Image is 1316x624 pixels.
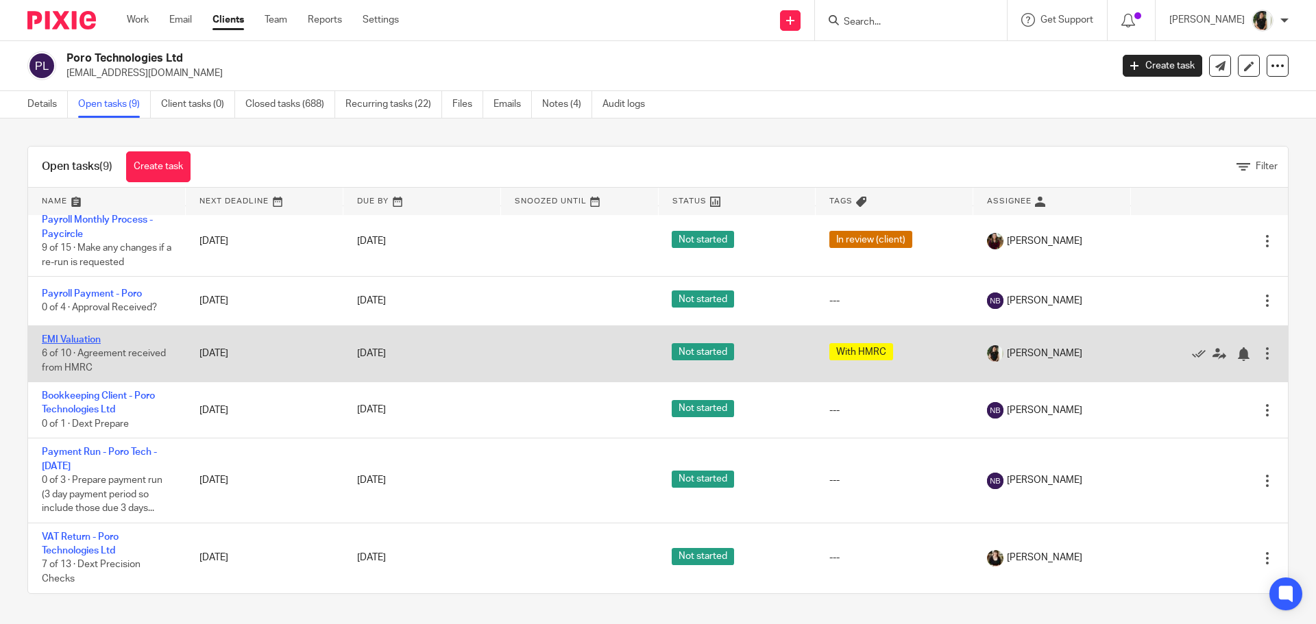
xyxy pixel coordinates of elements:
[1256,162,1278,171] span: Filter
[308,13,342,27] a: Reports
[357,296,386,305] span: [DATE]
[672,400,734,417] span: Not started
[186,382,343,438] td: [DATE]
[169,13,192,27] a: Email
[829,403,960,417] div: ---
[42,335,101,345] a: EMI Valuation
[1040,15,1093,25] span: Get Support
[987,402,1003,419] img: svg%3E
[672,343,734,360] span: Not started
[842,16,966,29] input: Search
[829,551,960,564] div: ---
[42,215,153,238] a: Payroll Monthly Process - Paycircle
[42,243,171,267] span: 9 of 15 · Make any changes if a re-run is requested
[78,91,151,118] a: Open tasks (9)
[186,325,343,382] td: [DATE]
[42,391,155,414] a: Bookkeeping Client - Poro Technologies Ltd
[42,303,157,313] span: 0 of 4 · Approval Received?
[42,349,166,373] span: 6 of 10 · Agreement received from HMRC
[126,151,191,182] a: Create task
[493,91,532,118] a: Emails
[452,91,483,118] a: Files
[27,11,96,29] img: Pixie
[1007,551,1082,564] span: [PERSON_NAME]
[1169,13,1245,27] p: [PERSON_NAME]
[186,438,343,523] td: [DATE]
[829,343,893,360] span: With HMRC
[42,289,142,299] a: Payroll Payment - Poro
[27,51,56,80] img: svg%3E
[515,197,587,205] span: Snoozed Until
[987,233,1003,249] img: MaxAcc_Sep21_ElliDeanPhoto_030.jpg
[357,349,386,358] span: [DATE]
[245,91,335,118] a: Closed tasks (688)
[265,13,287,27] a: Team
[27,91,68,118] a: Details
[42,160,112,174] h1: Open tasks
[357,475,386,485] span: [DATE]
[672,471,734,488] span: Not started
[672,548,734,565] span: Not started
[829,473,960,487] div: ---
[987,473,1003,489] img: svg%3E
[1192,347,1213,360] a: Mark as done
[186,277,343,325] td: [DATE]
[42,532,119,556] a: VAT Return - Poro Technologies Ltd
[42,447,157,471] a: Payment Run - Poro Tech - [DATE]
[186,523,343,592] td: [DATE]
[829,231,912,248] span: In review (client)
[672,231,734,248] span: Not started
[212,13,244,27] a: Clients
[829,197,853,205] span: Tags
[602,91,655,118] a: Audit logs
[357,236,386,246] span: [DATE]
[99,161,112,172] span: (9)
[987,345,1003,362] img: Janice%20Tang.jpeg
[66,51,895,66] h2: Poro Technologies Ltd
[186,206,343,277] td: [DATE]
[1123,55,1202,77] a: Create task
[127,13,149,27] a: Work
[672,197,707,205] span: Status
[42,560,141,584] span: 7 of 13 · Dext Precision Checks
[829,294,960,308] div: ---
[161,91,235,118] a: Client tasks (0)
[1007,403,1082,417] span: [PERSON_NAME]
[1007,234,1082,248] span: [PERSON_NAME]
[987,292,1003,309] img: svg%3E
[66,66,1102,80] p: [EMAIL_ADDRESS][DOMAIN_NAME]
[542,91,592,118] a: Notes (4)
[357,553,386,563] span: [DATE]
[987,550,1003,566] img: Helen%20Campbell.jpeg
[1252,10,1274,32] img: Janice%20Tang.jpeg
[363,13,399,27] a: Settings
[1007,473,1082,487] span: [PERSON_NAME]
[42,419,129,429] span: 0 of 1 · Dext Prepare
[42,475,162,513] span: 0 of 3 · Prepare payment run (3 day payment period so include those due 3 days...
[345,91,442,118] a: Recurring tasks (22)
[672,290,734,308] span: Not started
[357,405,386,415] span: [DATE]
[1007,294,1082,308] span: [PERSON_NAME]
[1007,347,1082,360] span: [PERSON_NAME]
